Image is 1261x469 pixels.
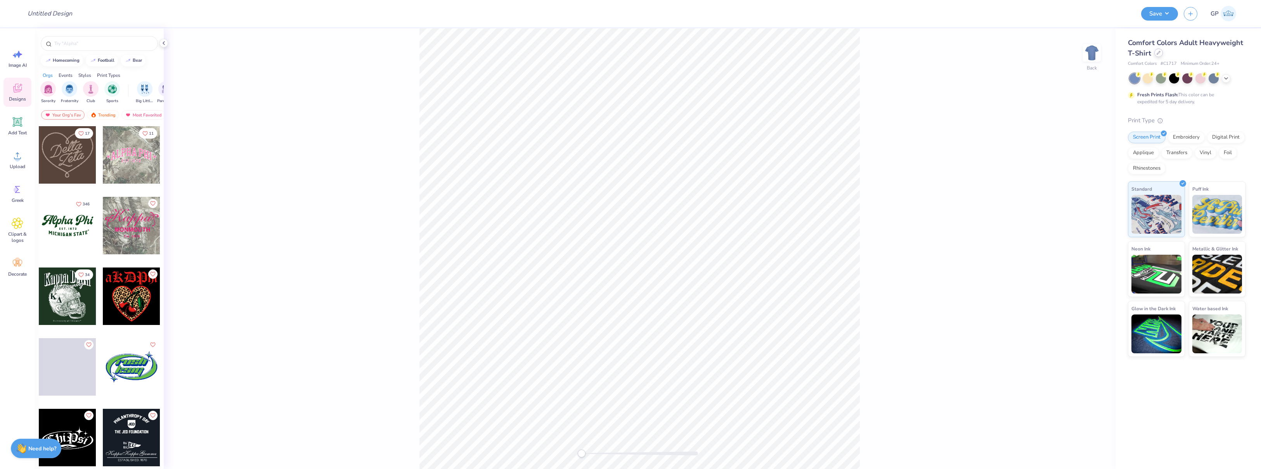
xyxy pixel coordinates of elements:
span: Parent's Weekend [157,98,175,104]
div: Embroidery [1168,132,1205,143]
div: Accessibility label [578,450,585,457]
img: Fraternity Image [65,85,74,94]
span: Sports [106,98,118,104]
img: Neon Ink [1131,255,1181,294]
img: Sports Image [108,85,117,94]
div: filter for Sorority [40,81,56,104]
img: Back [1084,45,1100,61]
div: filter for Parent's Weekend [157,81,175,104]
img: trend_line.gif [45,58,51,63]
strong: Fresh Prints Flash: [1137,92,1178,98]
img: Sorority Image [44,85,53,94]
span: Upload [10,163,25,170]
img: Glow in the Dark Ink [1131,314,1181,353]
span: Decorate [8,271,27,277]
span: Glow in the Dark Ink [1131,304,1176,313]
img: trend_line.gif [90,58,96,63]
input: Untitled Design [21,6,78,21]
div: Most Favorited [121,110,165,120]
button: filter button [61,81,78,104]
div: football [98,58,114,63]
div: Transfers [1161,147,1192,159]
span: Add Text [8,130,27,136]
button: Like [75,269,93,280]
span: Metallic & Glitter Ink [1192,245,1238,253]
span: Comfort Colors [1128,61,1157,67]
div: This color can be expedited for 5 day delivery. [1137,91,1233,105]
button: filter button [40,81,56,104]
button: football [86,55,118,66]
button: Like [139,128,157,139]
div: Styles [78,72,91,79]
strong: Need help? [28,445,56,452]
span: Fraternity [61,98,78,104]
img: Club Image [87,85,95,94]
div: Digital Print [1207,132,1245,143]
span: Comfort Colors Adult Heavyweight T-Shirt [1128,38,1243,58]
img: Standard [1131,195,1181,234]
div: Events [59,72,73,79]
span: 346 [83,202,90,206]
div: Applique [1128,147,1159,159]
button: homecoming [41,55,83,66]
button: Save [1141,7,1178,21]
button: Like [148,340,158,349]
img: trending.gif [90,112,97,118]
div: filter for Club [83,81,99,104]
button: filter button [104,81,120,104]
span: 17 [85,132,90,135]
div: Rhinestones [1128,163,1166,174]
button: filter button [136,81,154,104]
span: Puff Ink [1192,185,1209,193]
div: filter for Sports [104,81,120,104]
img: Water based Ink [1192,314,1242,353]
div: Vinyl [1195,147,1216,159]
a: GP [1207,6,1240,21]
span: Sorority [41,98,55,104]
div: Trending [87,110,119,120]
input: Try "Alpha" [54,40,153,47]
span: Image AI [9,62,27,68]
img: most_fav.gif [125,112,131,118]
div: Print Types [97,72,120,79]
img: Metallic & Glitter Ink [1192,255,1242,294]
div: filter for Fraternity [61,81,78,104]
img: Big Little Reveal Image [140,85,149,94]
div: bear [133,58,142,63]
div: Print Type [1128,116,1245,125]
img: Parent's Weekend Image [162,85,171,94]
div: Back [1087,64,1097,71]
span: Club [87,98,95,104]
img: Germaine Penalosa [1221,6,1236,21]
div: homecoming [53,58,80,63]
button: Like [75,128,93,139]
div: Your Org's Fav [41,110,85,120]
button: Like [73,199,93,209]
span: Minimum Order: 24 + [1181,61,1219,67]
button: Like [84,411,94,420]
span: Standard [1131,185,1152,193]
img: most_fav.gif [45,112,51,118]
div: Orgs [43,72,53,79]
div: Screen Print [1128,132,1166,143]
button: Like [148,411,158,420]
span: Water based Ink [1192,304,1228,313]
img: Puff Ink [1192,195,1242,234]
span: Designs [9,96,26,102]
button: Like [148,199,158,208]
span: Big Little Reveal [136,98,154,104]
span: Greek [12,197,24,203]
span: # C1717 [1161,61,1177,67]
button: Like [84,340,94,349]
span: Clipart & logos [5,231,30,243]
div: Foil [1219,147,1237,159]
div: filter for Big Little Reveal [136,81,154,104]
button: filter button [157,81,175,104]
button: bear [121,55,145,66]
span: Neon Ink [1131,245,1150,253]
span: 34 [85,273,90,277]
span: 11 [149,132,154,135]
span: GP [1211,9,1219,18]
button: Like [148,269,158,279]
button: filter button [83,81,99,104]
